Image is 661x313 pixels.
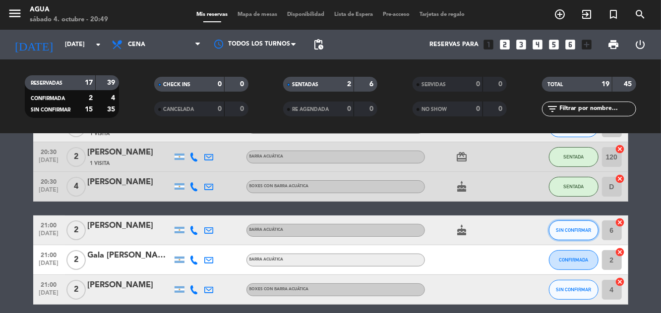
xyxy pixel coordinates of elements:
[556,227,591,233] span: SIN CONFIRMAR
[240,105,246,112] strong: 0
[554,8,566,20] i: add_circle_outline
[563,184,584,189] span: SENTADA
[31,81,62,86] span: RESERVADAS
[549,280,599,300] button: SIN CONFIRMAR
[66,220,86,240] span: 2
[7,6,22,24] button: menu
[421,82,446,87] span: SERVIDAS
[292,107,329,112] span: RE AGENDADA
[329,12,378,17] span: Lista de Espera
[369,81,375,88] strong: 6
[547,38,560,51] i: looks_5
[476,105,480,112] strong: 0
[581,8,593,20] i: exit_to_app
[549,177,599,197] button: SENTADA
[347,81,351,88] strong: 2
[233,12,282,17] span: Mapa de mesas
[369,105,375,112] strong: 0
[66,280,86,300] span: 2
[421,107,447,112] span: NO SHOW
[559,104,636,114] input: Filtrar por nombre...
[548,82,563,87] span: TOTAL
[31,107,70,112] span: SIN CONFIRMAR
[249,155,284,158] span: BARRA ACUÁTICA
[88,146,172,159] div: [PERSON_NAME]
[456,181,468,193] i: cake
[498,38,511,51] i: looks_two
[111,95,117,102] strong: 4
[30,5,108,15] div: Agua
[30,15,108,25] div: sábado 4. octubre - 20:49
[456,224,468,236] i: cake
[499,105,505,112] strong: 0
[429,41,479,48] span: Reservas para
[549,250,599,270] button: CONFIRMADA
[482,38,495,51] i: looks_one
[601,81,609,88] strong: 19
[240,81,246,88] strong: 0
[7,34,60,55] i: [DATE]
[559,257,588,262] span: CONFIRMADA
[607,39,619,51] span: print
[249,287,309,291] span: BOXES CON BARRA ACUÁTICA
[627,30,654,59] div: LOG OUT
[37,146,61,157] span: 20:30
[37,230,61,242] span: [DATE]
[556,287,591,292] span: SIN CONFIRMAR
[37,157,61,168] span: [DATE]
[90,159,110,167] span: 1 Visita
[37,175,61,187] span: 20:30
[415,12,470,17] span: Tarjetas de regalo
[163,107,194,112] span: CANCELADA
[218,81,222,88] strong: 0
[31,96,65,101] span: CONFIRMADA
[107,79,117,86] strong: 39
[634,8,646,20] i: search
[249,184,309,188] span: BOXES CON BARRA ACUÁTICA
[218,105,222,112] strong: 0
[615,277,625,287] i: cancel
[107,106,117,113] strong: 35
[580,38,593,51] i: add_box
[37,187,61,198] span: [DATE]
[549,147,599,167] button: SENTADA
[378,12,415,17] span: Pre-acceso
[92,39,104,51] i: arrow_drop_down
[37,290,61,301] span: [DATE]
[515,38,528,51] i: looks_3
[249,228,284,232] span: BARRA ACUÁTICA
[37,278,61,290] span: 21:00
[499,81,505,88] strong: 0
[37,249,61,260] span: 21:00
[191,12,233,17] span: Mis reservas
[624,81,634,88] strong: 45
[607,8,619,20] i: turned_in_not
[88,249,172,262] div: Gala [PERSON_NAME]
[563,154,584,159] span: SENTADA
[163,82,190,87] span: CHECK INS
[312,39,324,51] span: pending_actions
[66,147,86,167] span: 2
[85,106,93,113] strong: 15
[88,279,172,292] div: [PERSON_NAME]
[282,12,329,17] span: Disponibilidad
[88,176,172,189] div: [PERSON_NAME]
[90,130,110,138] span: 1 Visita
[531,38,544,51] i: looks_4
[549,220,599,240] button: SIN CONFIRMAR
[456,151,468,163] i: card_giftcard
[7,6,22,21] i: menu
[66,177,86,197] span: 4
[347,105,351,112] strong: 0
[615,174,625,184] i: cancel
[89,95,93,102] strong: 2
[634,39,646,51] i: power_settings_new
[292,82,318,87] span: SENTADAS
[615,217,625,227] i: cancel
[476,81,480,88] strong: 0
[615,144,625,154] i: cancel
[249,258,284,261] span: BARRA ACUÁTICA
[128,41,145,48] span: Cena
[88,219,172,232] div: [PERSON_NAME]
[66,250,86,270] span: 2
